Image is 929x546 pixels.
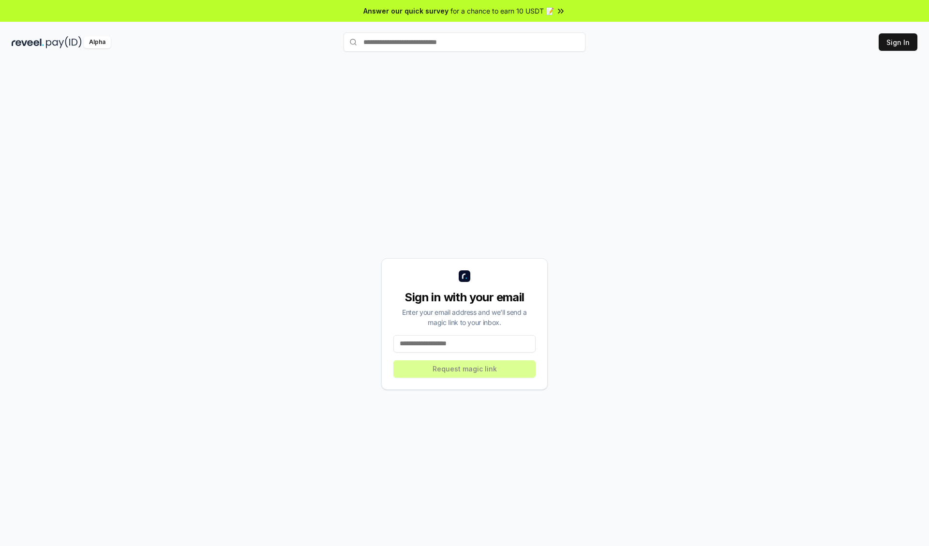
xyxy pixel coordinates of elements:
img: logo_small [459,270,470,282]
img: reveel_dark [12,36,44,48]
button: Sign In [879,33,917,51]
img: pay_id [46,36,82,48]
div: Enter your email address and we’ll send a magic link to your inbox. [393,307,536,327]
span: Answer our quick survey [363,6,449,16]
span: for a chance to earn 10 USDT 📝 [450,6,554,16]
div: Alpha [84,36,111,48]
div: Sign in with your email [393,290,536,305]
